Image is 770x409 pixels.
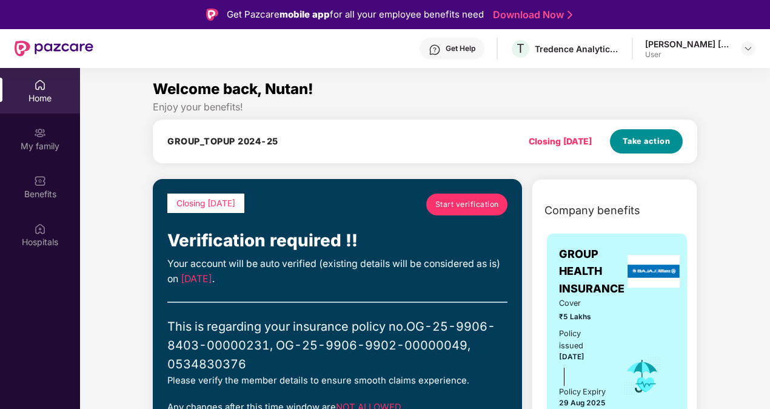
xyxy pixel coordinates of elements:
[167,374,507,388] div: Please verify the member details to ensure smooth claims experience.
[280,8,330,20] strong: mobile app
[559,311,606,323] span: ₹5 Lakhs
[559,386,606,398] div: Policy Expiry
[426,194,507,215] a: Start verification
[167,257,507,287] div: Your account will be auto verified (existing details will be considered as is) on .
[623,356,662,396] img: icon
[176,198,235,208] span: Closing [DATE]
[167,317,507,374] div: This is regarding your insurance policy no. OG-25-9906-8403-00000231, OG-25-9906-9902-00000049, 0...
[645,38,730,50] div: [PERSON_NAME] [PERSON_NAME]
[610,129,683,154] button: Take action
[34,79,46,91] img: svg+xml;base64,PHN2ZyBpZD0iSG9tZSIgeG1sbnM9Imh0dHA6Ly93d3cudzMub3JnLzIwMDAvc3ZnIiB3aWR0aD0iMjAiIG...
[206,8,218,21] img: Logo
[559,399,606,407] span: 29 Aug 2025
[529,135,592,148] div: Closing [DATE]
[559,328,606,352] div: Policy issued
[559,246,624,297] span: GROUP HEALTH INSURANCE
[34,175,46,187] img: svg+xml;base64,PHN2ZyBpZD0iQmVuZWZpdHMiIHhtbG5zPSJodHRwOi8vd3d3LnczLm9yZy8yMDAwL3N2ZyIgd2lkdGg9Ij...
[645,50,730,59] div: User
[429,44,441,56] img: svg+xml;base64,PHN2ZyBpZD0iSGVscC0zMngzMiIgeG1sbnM9Imh0dHA6Ly93d3cudzMub3JnLzIwMDAvc3ZnIiB3aWR0aD...
[559,353,584,361] span: [DATE]
[623,135,671,147] span: Take action
[517,41,524,56] span: T
[227,7,484,22] div: Get Pazcare for all your employee benefits need
[181,273,212,285] span: [DATE]
[559,297,606,309] span: Cover
[153,80,313,98] span: Welcome back, Nutan!
[34,223,46,235] img: svg+xml;base64,PHN2ZyBpZD0iSG9zcGl0YWxzIiB4bWxucz0iaHR0cDovL3d3dy53My5vcmcvMjAwMC9zdmciIHdpZHRoPS...
[544,202,640,219] span: Company benefits
[435,198,499,210] span: Start verification
[446,44,475,53] div: Get Help
[743,44,753,53] img: svg+xml;base64,PHN2ZyBpZD0iRHJvcGRvd24tMzJ4MzIiIHhtbG5zPSJodHRwOi8vd3d3LnczLm9yZy8yMDAwL3N2ZyIgd2...
[15,41,93,56] img: New Pazcare Logo
[34,127,46,139] img: svg+xml;base64,PHN2ZyB3aWR0aD0iMjAiIGhlaWdodD0iMjAiIHZpZXdCb3g9IjAgMCAyMCAyMCIgZmlsbD0ibm9uZSIgeG...
[167,228,507,254] div: Verification required !!
[167,135,278,147] h4: GROUP_TOPUP 2024-25
[493,8,569,21] a: Download Now
[628,255,680,288] img: insurerLogo
[567,8,572,21] img: Stroke
[535,43,620,55] div: Tredence Analytics Solutions Private Limited
[153,101,697,113] div: Enjoy your benefits!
